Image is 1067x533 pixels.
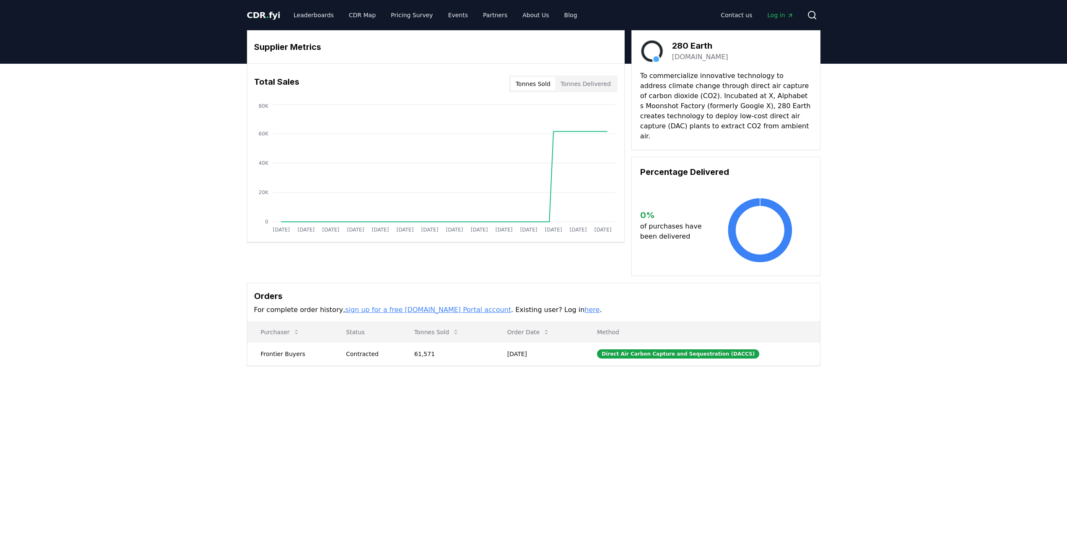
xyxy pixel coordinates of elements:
[714,8,800,23] nav: Main
[254,75,299,92] h3: Total Sales
[446,227,463,233] tspan: [DATE]
[258,190,268,195] tspan: 20K
[476,8,514,23] a: Partners
[516,8,556,23] a: About Us
[265,219,268,225] tspan: 0
[247,10,280,20] span: CDR fyi
[511,77,556,91] button: Tonnes Sold
[258,131,268,137] tspan: 60K
[470,227,488,233] tspan: [DATE]
[371,227,389,233] tspan: [DATE]
[421,227,438,233] tspan: [DATE]
[254,305,813,315] p: For complete order history, . Existing user? Log in .
[597,349,759,359] div: Direct Air Carbon Capture and Sequestration (DACCS)
[297,227,314,233] tspan: [DATE]
[558,8,584,23] a: Blog
[640,71,812,141] p: To commercialize innovative technology to address climate change through direct air capture of ca...
[640,166,812,178] h3: Percentage Delivered
[590,328,813,336] p: Method
[569,227,587,233] tspan: [DATE]
[287,8,584,23] nav: Main
[347,227,364,233] tspan: [DATE]
[346,350,394,358] div: Contracted
[640,221,709,242] p: of purchases have been delivered
[247,342,333,365] td: Frontier Buyers
[258,160,268,166] tspan: 40K
[322,227,339,233] tspan: [DATE]
[273,227,290,233] tspan: [DATE]
[520,227,537,233] tspan: [DATE]
[258,103,268,109] tspan: 80K
[345,306,511,314] a: sign up for a free [DOMAIN_NAME] Portal account
[640,209,709,221] h3: 0 %
[640,39,664,62] img: 280 Earth-logo
[342,8,382,23] a: CDR Map
[254,41,618,53] h3: Supplier Metrics
[254,324,306,341] button: Purchaser
[254,290,813,302] h3: Orders
[339,328,394,336] p: Status
[441,8,475,23] a: Events
[501,324,557,341] button: Order Date
[384,8,439,23] a: Pricing Survey
[545,227,562,233] tspan: [DATE]
[584,306,600,314] a: here
[287,8,340,23] a: Leaderboards
[266,10,269,20] span: .
[401,342,494,365] td: 61,571
[761,8,800,23] a: Log in
[408,324,466,341] button: Tonnes Sold
[672,52,728,62] a: [DOMAIN_NAME]
[672,39,728,52] h3: 280 Earth
[495,227,512,233] tspan: [DATE]
[714,8,759,23] a: Contact us
[556,77,616,91] button: Tonnes Delivered
[767,11,793,19] span: Log in
[594,227,611,233] tspan: [DATE]
[494,342,584,365] td: [DATE]
[396,227,413,233] tspan: [DATE]
[247,9,280,21] a: CDR.fyi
